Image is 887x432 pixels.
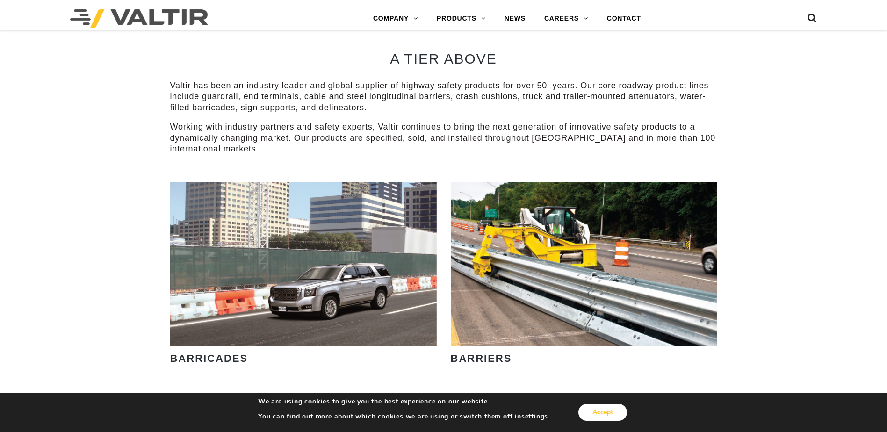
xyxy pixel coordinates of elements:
[170,353,248,364] strong: BARRICADES
[170,122,717,154] p: Working with industry partners and safety experts, Valtir continues to bring the next generation ...
[578,404,627,421] button: Accept
[364,9,427,28] a: COMPANY
[170,51,717,66] h2: A TIER ABOVE
[535,9,598,28] a: CAREERS
[598,9,650,28] a: CONTACT
[170,80,717,113] p: Valtir has been an industry leader and global supplier of highway safety products for over 50 yea...
[495,9,535,28] a: NEWS
[258,397,550,406] p: We are using cookies to give you the best experience on our website.
[451,353,512,364] strong: BARRIERS
[427,9,495,28] a: PRODUCTS
[521,412,548,421] button: settings
[258,412,550,421] p: You can find out more about which cookies we are using or switch them off in .
[70,9,208,28] img: Valtir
